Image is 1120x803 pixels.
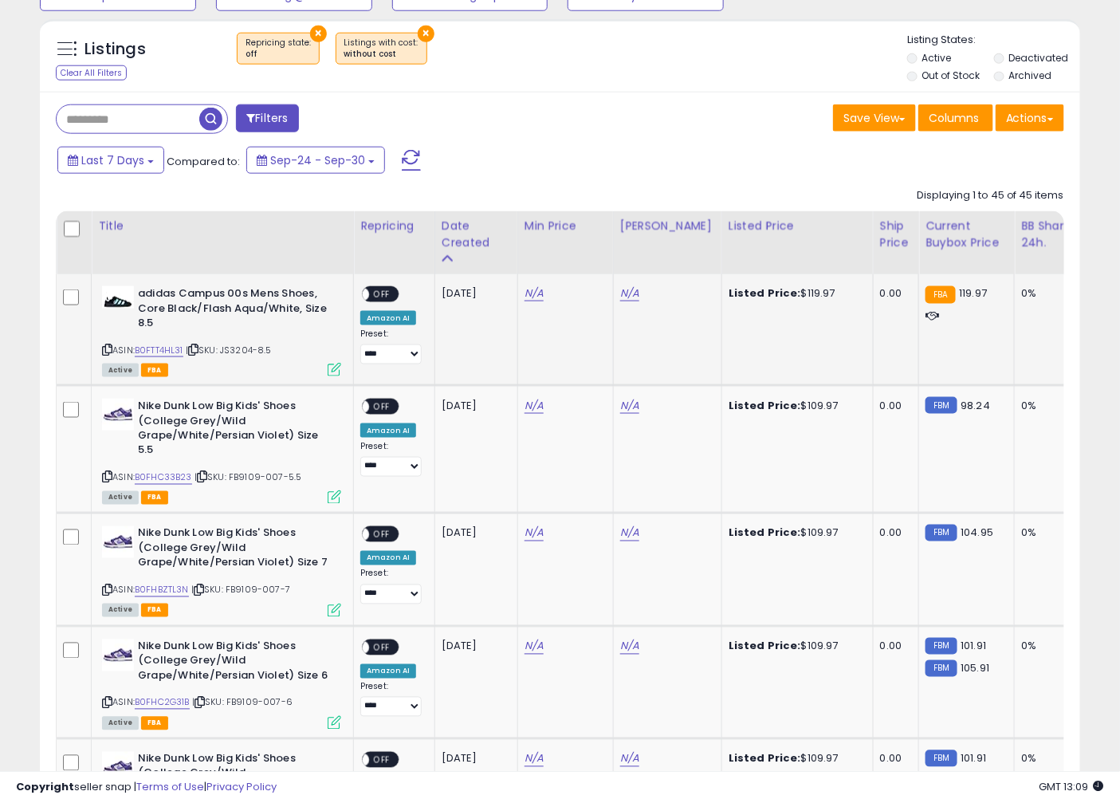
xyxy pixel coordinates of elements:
[907,33,1080,48] p: Listing States:
[167,154,240,169] span: Compared to:
[56,65,127,81] div: Clear All Filters
[135,344,183,357] a: B0FTT4HL31
[620,751,639,767] a: N/A
[729,285,801,301] b: Listed Price:
[1021,286,1074,301] div: 0%
[729,752,861,766] div: $109.97
[102,526,341,615] div: ASIN:
[344,49,419,60] div: without cost
[344,37,419,61] span: Listings with cost :
[102,399,134,431] img: 31AAUnL9R1L._SL40_.jpg
[442,752,505,766] div: [DATE]
[729,640,861,654] div: $109.97
[57,147,164,174] button: Last 7 Days
[102,286,341,375] div: ASIN:
[961,398,991,413] span: 98.24
[195,471,302,484] span: | SKU: FB9109-007-5.5
[922,51,952,65] label: Active
[246,147,385,174] button: Sep-24 - Sep-30
[922,69,980,82] label: Out of Stock
[1039,779,1104,794] span: 2025-10-8 13:09 GMT
[236,104,298,132] button: Filters
[1021,526,1074,541] div: 0%
[369,288,395,301] span: OFF
[918,104,993,132] button: Columns
[525,751,544,767] a: N/A
[1009,51,1069,65] label: Deactivated
[729,398,801,413] b: Listed Price:
[141,491,168,505] span: FBA
[360,682,422,718] div: Preset:
[138,640,332,688] b: Nike Dunk Low Big Kids' Shoes (College Grey/Wild Grape/White/Persian Violet) Size 6
[138,286,332,335] b: adidas Campus 00s Mens Shoes, Core Black/Flash Aqua/White, Size 8.5
[141,364,168,377] span: FBA
[360,311,416,325] div: Amazon AI
[360,329,422,364] div: Preset:
[880,399,906,413] div: 0.00
[310,26,327,42] button: ×
[442,526,505,541] div: [DATE]
[369,400,395,414] span: OFF
[369,528,395,541] span: OFF
[186,344,272,356] span: | SKU: JS3204-8.5
[102,364,139,377] span: All listings currently available for purchase on Amazon
[135,696,190,710] a: B0FHC2G31B
[960,285,988,301] span: 119.97
[102,399,341,502] div: ASIN:
[102,491,139,505] span: All listings currently available for purchase on Amazon
[81,152,144,168] span: Last 7 Days
[925,218,1008,251] div: Current Buybox Price
[620,218,715,234] div: [PERSON_NAME]
[102,752,134,784] img: 31AAUnL9R1L._SL40_.jpg
[418,26,434,42] button: ×
[360,442,422,478] div: Preset:
[16,779,74,794] strong: Copyright
[206,779,277,794] a: Privacy Policy
[729,751,801,766] b: Listed Price:
[925,660,957,677] small: FBM
[925,525,957,541] small: FBM
[246,49,311,60] div: off
[102,286,134,309] img: 31m9orYQPlL._SL40_.jpg
[135,584,189,597] a: B0FHBZTL3N
[917,188,1064,203] div: Displaying 1 to 45 of 45 items
[880,752,906,766] div: 0.00
[369,753,395,766] span: OFF
[246,37,311,61] span: Repricing state :
[369,640,395,654] span: OFF
[191,584,290,596] span: | SKU: FB9109-007-7
[880,286,906,301] div: 0.00
[360,423,416,438] div: Amazon AI
[360,664,416,679] div: Amazon AI
[360,569,422,604] div: Preset:
[84,38,146,61] h5: Listings
[360,218,428,234] div: Repricing
[442,286,505,301] div: [DATE]
[620,525,639,541] a: N/A
[729,525,801,541] b: Listed Price:
[138,399,332,462] b: Nike Dunk Low Big Kids' Shoes (College Grey/Wild Grape/White/Persian Violet) Size 5.5
[270,152,365,168] span: Sep-24 - Sep-30
[925,397,957,414] small: FBM
[141,604,168,617] span: FBA
[138,526,332,575] b: Nike Dunk Low Big Kids' Shoes (College Grey/Wild Grape/White/Persian Violet) Size 7
[442,640,505,654] div: [DATE]
[833,104,916,132] button: Save View
[102,717,139,730] span: All listings currently available for purchase on Amazon
[442,218,511,251] div: Date Created
[98,218,347,234] div: Title
[729,639,801,654] b: Listed Price:
[620,285,639,301] a: N/A
[525,285,544,301] a: N/A
[442,399,505,413] div: [DATE]
[880,640,906,654] div: 0.00
[1009,69,1052,82] label: Archived
[729,286,861,301] div: $119.97
[525,398,544,414] a: N/A
[1021,399,1074,413] div: 0%
[102,526,134,558] img: 31AAUnL9R1L._SL40_.jpg
[961,661,990,676] span: 105.91
[360,551,416,565] div: Amazon AI
[620,639,639,655] a: N/A
[961,751,987,766] span: 101.91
